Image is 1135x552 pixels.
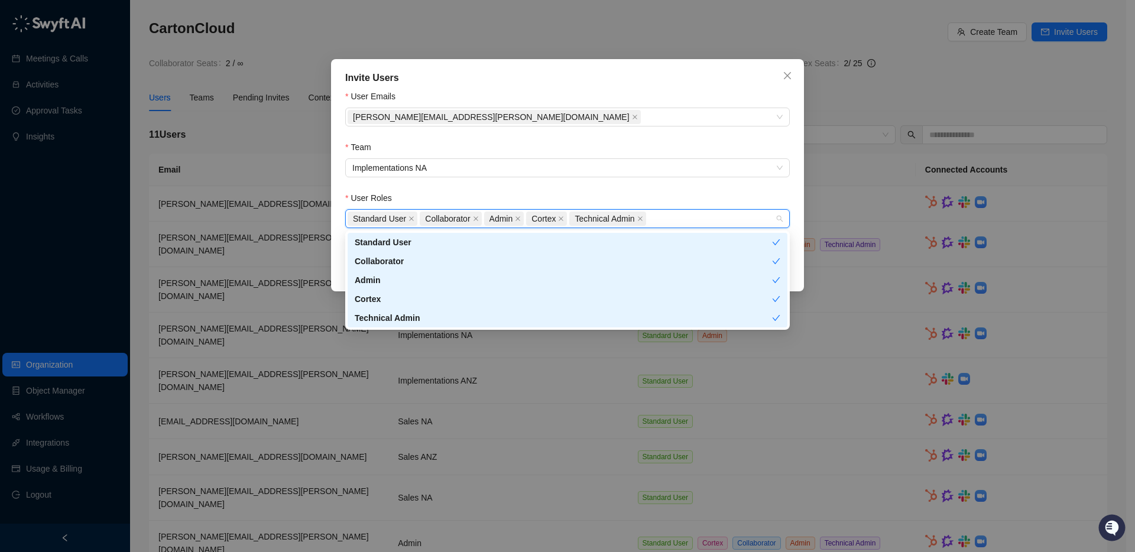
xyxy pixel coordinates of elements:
[643,113,646,122] input: User Emails
[489,212,513,225] span: Admin
[1097,513,1129,545] iframe: Open customer support
[515,216,521,222] span: close
[632,114,638,120] span: close
[355,236,772,249] div: Standard User
[526,212,567,226] span: Cortex
[345,141,380,154] label: Team
[484,212,524,226] span: Admin
[425,212,470,225] span: Collaborator
[473,216,479,222] span: close
[353,212,406,225] span: Standard User
[420,212,481,226] span: Collaborator
[558,216,564,222] span: close
[12,66,215,85] h2: How can we help?
[12,107,33,128] img: 5124521997842_fc6d7dfcefe973c2e489_88.png
[348,290,787,309] div: Cortex
[348,212,417,226] span: Standard User
[53,167,63,176] div: 📶
[637,216,643,222] span: close
[648,215,651,223] input: User Roles
[772,295,780,303] span: check
[24,165,44,177] span: Docs
[783,71,792,80] span: close
[352,159,783,177] span: Implementations NA
[7,161,48,182] a: 📚Docs
[355,311,772,324] div: Technical Admin
[345,191,400,204] label: User Roles
[772,276,780,284] span: check
[348,233,787,252] div: Standard User
[201,111,215,125] button: Start new chat
[772,238,780,246] span: check
[48,161,96,182] a: 📶Status
[355,293,772,306] div: Cortex
[65,165,91,177] span: Status
[40,119,154,128] div: We're offline, we'll be back soon
[12,47,215,66] p: Welcome 👋
[345,71,790,85] div: Invite Users
[569,212,646,226] span: Technical Admin
[772,314,780,322] span: check
[12,12,35,35] img: Swyft AI
[348,309,787,327] div: Technical Admin
[83,194,143,203] a: Powered byPylon
[355,274,772,287] div: Admin
[348,271,787,290] div: Admin
[355,255,772,268] div: Collaborator
[40,107,194,119] div: Start new chat
[348,110,641,124] span: olivia.trankina@cartoncloud.com
[531,212,556,225] span: Cortex
[408,216,414,222] span: close
[118,194,143,203] span: Pylon
[575,212,634,225] span: Technical Admin
[345,90,404,103] label: User Emails
[348,252,787,271] div: Collaborator
[353,111,630,124] span: [PERSON_NAME][EMAIL_ADDRESS][PERSON_NAME][DOMAIN_NAME]
[12,167,21,176] div: 📚
[778,66,797,85] button: Close
[772,257,780,265] span: check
